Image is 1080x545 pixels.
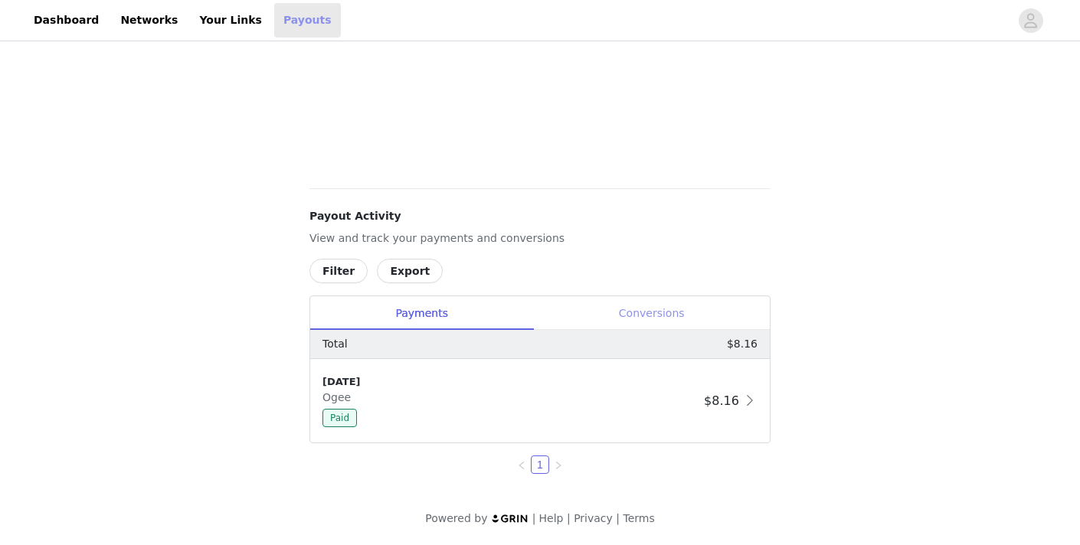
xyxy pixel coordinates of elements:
p: $8.16 [727,336,758,352]
a: Your Links [190,3,271,38]
div: Payments [310,296,533,331]
span: Paid [322,409,357,427]
li: Next Page [549,455,568,474]
li: 1 [531,455,549,474]
button: Export [377,259,443,283]
img: logo [491,514,529,524]
a: Dashboard [25,3,108,38]
span: | [616,512,620,524]
span: | [567,512,571,524]
span: | [532,512,536,524]
span: $8.16 [704,393,739,408]
a: Networks [111,3,187,38]
a: Privacy [574,512,613,524]
div: avatar [1023,8,1038,33]
button: Filter [309,259,368,283]
a: Payouts [274,3,341,38]
div: Conversions [533,296,770,331]
a: Terms [623,512,654,524]
a: Help [539,512,564,524]
i: icon: right [554,461,563,470]
span: Ogee [322,391,357,403]
span: Powered by [425,512,487,524]
li: Previous Page [512,455,531,474]
a: 1 [532,456,548,473]
div: clickable-list-item [310,359,770,442]
p: Total [322,336,348,352]
h4: Payout Activity [309,208,771,224]
div: [DATE] [322,374,698,390]
i: icon: left [517,461,526,470]
p: View and track your payments and conversions [309,230,771,246]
